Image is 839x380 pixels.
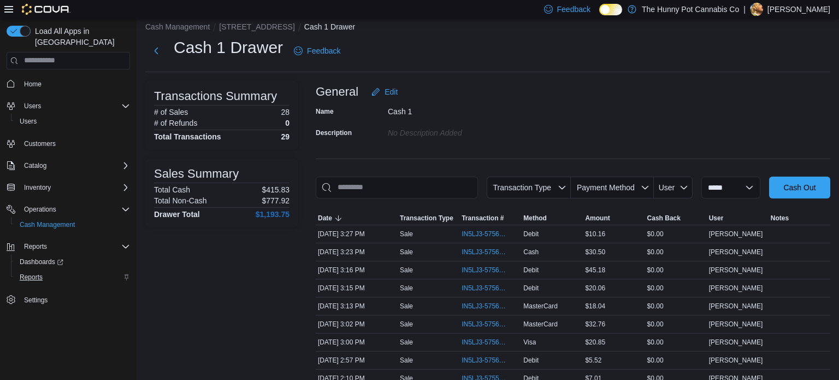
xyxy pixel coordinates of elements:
span: Date [318,214,332,223]
button: Operations [2,202,134,217]
span: Cash [523,248,539,256]
p: Sale [400,320,413,329]
p: Sale [400,266,413,274]
button: Users [2,98,134,114]
a: Reports [15,271,47,284]
span: [PERSON_NAME] [709,356,763,365]
span: IN5LJ3-5756204 [462,356,508,365]
input: Dark Mode [599,4,622,15]
span: Reports [24,242,47,251]
div: [DATE] 3:13 PM [316,300,398,313]
div: [DATE] 3:16 PM [316,264,398,277]
button: Edit [367,81,402,103]
span: Settings [20,293,130,306]
button: Transaction # [459,212,521,225]
span: Operations [20,203,130,216]
span: Users [15,115,130,128]
span: Edit [385,86,398,97]
button: Catalog [20,159,51,172]
a: Users [15,115,41,128]
span: IN5LJ3-5756361 [462,248,508,256]
button: Date [316,212,398,225]
p: Sale [400,356,413,365]
div: $0.00 [645,227,707,241]
h3: General [316,85,358,98]
p: 28 [281,108,289,116]
button: Notes [769,212,830,225]
button: Transaction Type [487,177,571,198]
div: $0.00 [645,264,707,277]
span: Transaction Type [493,183,551,192]
button: Catalog [2,158,134,173]
a: Customers [20,137,60,150]
p: $777.92 [262,196,289,205]
p: Sale [400,248,413,256]
span: Settings [24,296,48,305]
p: The Hunny Pot Cannabis Co [642,3,739,16]
button: Reports [20,240,51,253]
span: Cash Back [647,214,681,223]
div: $0.00 [645,318,707,331]
div: $0.00 [645,336,707,349]
img: Cova [22,4,70,15]
span: Reports [20,273,43,282]
p: [PERSON_NAME] [767,3,830,16]
span: Notes [771,214,789,223]
span: $5.52 [585,356,601,365]
h4: 29 [281,132,289,141]
span: Dashboards [15,255,130,268]
span: Catalog [24,161,46,170]
a: Home [20,78,46,91]
span: Debit [523,356,539,365]
span: $45.18 [585,266,605,274]
span: Debit [523,266,539,274]
button: Payment Method [571,177,654,198]
span: Visa [523,338,536,347]
span: Debit [523,284,539,293]
button: Operations [20,203,61,216]
div: $0.00 [645,354,707,367]
span: User [709,214,724,223]
button: Transaction Type [398,212,459,225]
span: [PERSON_NAME] [709,266,763,274]
h1: Cash 1 Drawer [174,37,283,59]
button: Next [145,40,167,62]
p: Sale [400,338,413,347]
span: Reports [15,271,130,284]
span: Operations [24,205,56,214]
div: Ryan Noble [750,3,763,16]
a: Cash Management [15,218,79,231]
div: Cash 1 [388,103,534,116]
span: Dark Mode [599,15,600,16]
div: No Description added [388,124,534,137]
span: IN5LJ3-5756387 [462,230,508,238]
label: Name [316,107,334,116]
span: IN5LJ3-5756310 [462,284,508,293]
span: [PERSON_NAME] [709,230,763,238]
p: Sale [400,302,413,311]
span: Dashboards [20,258,63,266]
span: IN5LJ3-5756232 [462,320,508,329]
button: Method [521,212,583,225]
span: [PERSON_NAME] [709,284,763,293]
button: IN5LJ3-5756232 [462,318,519,331]
button: [STREET_ADDRESS] [219,22,294,31]
h6: Total Non-Cash [154,196,207,205]
span: Method [523,214,547,223]
button: IN5LJ3-5756318 [462,264,519,277]
button: Users [20,100,45,113]
button: Cash Management [11,217,134,232]
span: Inventory [24,183,51,192]
span: MasterCard [523,302,558,311]
span: Inventory [20,181,130,194]
span: $20.85 [585,338,605,347]
button: Cash 1 Drawer [304,22,355,31]
div: $0.00 [645,282,707,295]
button: Reports [2,239,134,254]
h6: Total Cash [154,185,190,194]
p: 0 [285,119,289,127]
div: [DATE] 3:02 PM [316,318,398,331]
span: Reports [20,240,130,253]
span: Cash Management [20,220,75,229]
span: IN5LJ3-5756318 [462,266,508,274]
